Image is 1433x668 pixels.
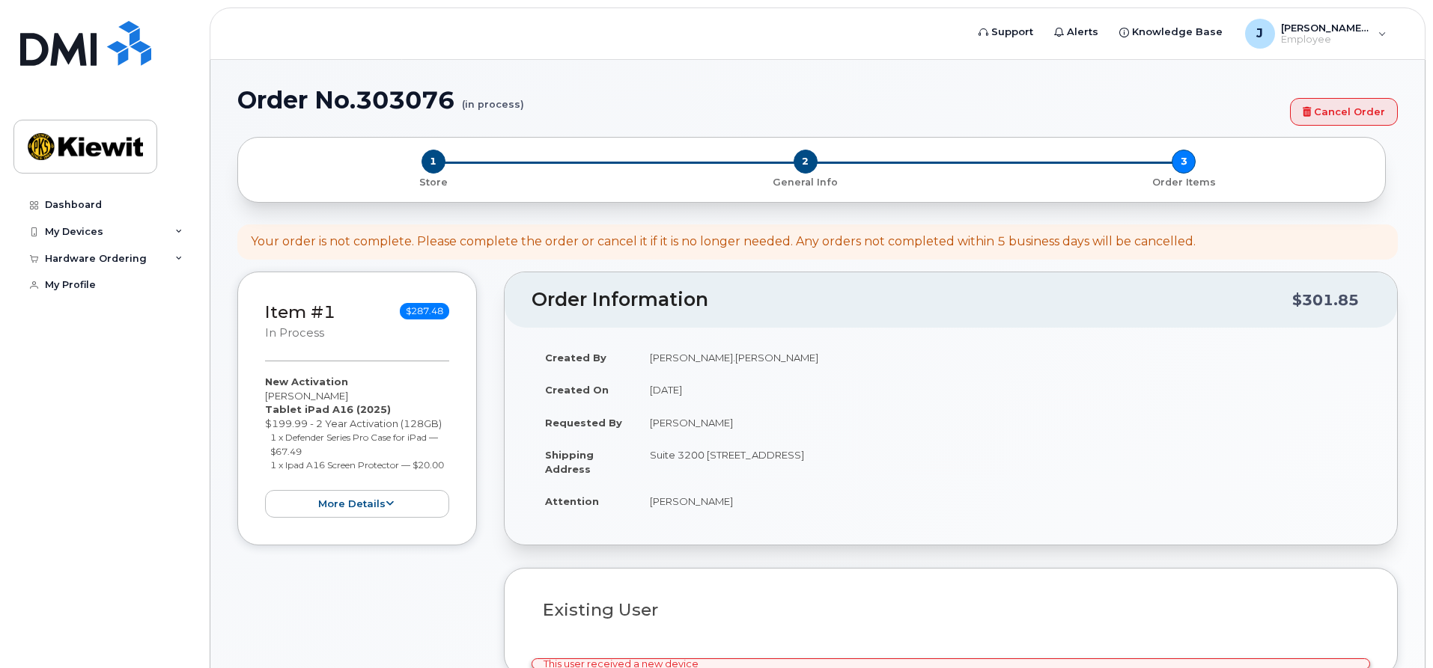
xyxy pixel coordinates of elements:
strong: Requested By [545,417,622,429]
a: 1 Store [250,174,616,189]
a: 2 General Info [616,174,994,189]
strong: Created By [545,352,606,364]
p: General Info [622,176,988,189]
strong: Tablet iPad A16 (2025) [265,403,391,415]
p: Store [256,176,610,189]
button: more details [265,490,449,518]
strong: New Activation [265,376,348,387]
td: [PERSON_NAME] [636,406,1370,439]
a: Item #1 [265,301,335,322]
small: (in process) [462,87,524,110]
strong: Shipping Address [545,449,594,475]
h3: Existing User [543,601,1359,619]
strong: Created On [545,384,609,396]
td: Suite 3200 [STREET_ADDRESS] [636,438,1370,485]
small: 1 x Ipad A16 Screen Protector — $20.00 [270,459,444,471]
span: 1 [422,150,445,174]
small: in process [265,326,324,340]
td: [PERSON_NAME] [636,485,1370,518]
h1: Order No.303076 [237,87,1283,113]
a: Cancel Order [1290,98,1398,126]
strong: Attention [545,495,599,507]
span: $287.48 [400,303,449,319]
td: [DATE] [636,373,1370,406]
div: Your order is not complete. Please complete the order or cancel it if it is no longer needed. Any... [251,233,1196,251]
td: [PERSON_NAME].[PERSON_NAME] [636,341,1370,374]
span: 2 [794,150,818,174]
div: $301.85 [1292,286,1359,314]
div: [PERSON_NAME] $199.99 - 2 Year Activation (128GB) [265,375,449,518]
h2: Order Information [532,289,1292,310]
small: 1 x Defender Series Pro Case for iPad — $67.49 [270,432,438,457]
